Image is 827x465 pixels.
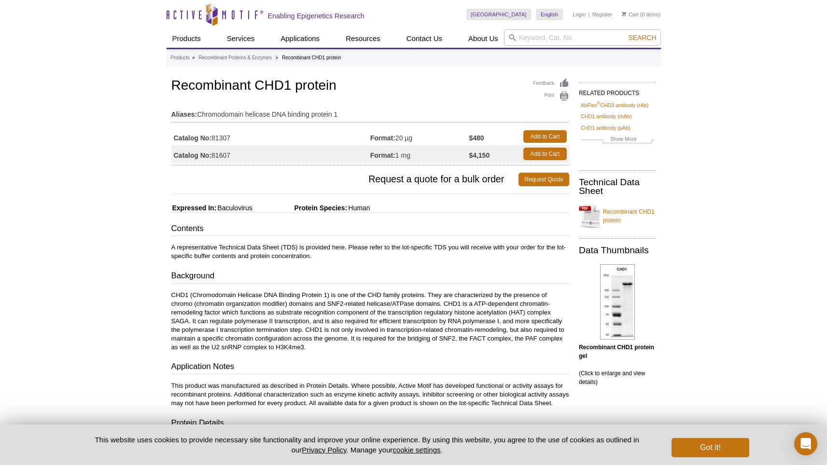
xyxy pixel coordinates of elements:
a: Add to Cart [523,130,567,143]
h3: Application Notes [171,361,569,374]
li: » [192,55,195,60]
sup: ® [597,101,601,106]
p: (Click to enlarge and view details) [579,343,656,386]
a: Contact Us [401,29,448,48]
h2: Enabling Epigenetics Research [268,12,364,20]
a: Recombinant Proteins & Enzymes [198,54,272,62]
a: Login [573,11,586,18]
strong: Aliases: [171,110,197,119]
a: CHD1 antibody (pAb) [581,123,631,132]
a: Products [167,29,207,48]
strong: Format: [370,134,395,142]
a: Feedback [533,78,569,89]
td: 1 mg [370,145,469,163]
a: English [536,9,563,20]
b: Recombinant CHD1 protein gel [579,344,654,359]
div: Open Intercom Messenger [794,432,817,455]
a: About Us [463,29,504,48]
img: Your Cart [622,12,626,16]
span: Search [628,34,656,41]
a: Applications [275,29,325,48]
a: Request Quote [519,173,569,186]
span: Protein Species: [254,204,348,212]
h2: Technical Data Sheet [579,178,656,195]
h3: Background [171,270,569,284]
strong: Catalog No: [174,151,212,160]
a: Services [221,29,261,48]
a: Privacy Policy [302,446,346,454]
button: Search [625,33,659,42]
a: Print [533,91,569,102]
td: 20 µg [370,128,469,145]
h2: Data Thumbnails [579,246,656,255]
a: Resources [340,29,386,48]
li: » [276,55,279,60]
a: Cart [622,11,639,18]
strong: $4,150 [469,151,490,160]
a: Recombinant CHD1 protein [579,202,656,231]
p: CHD1 (Chromodomain Helicase DNA Binding Protein 1) is one of the CHD family proteins. They are ch... [171,291,569,352]
p: This website uses cookies to provide necessary site functionality and improve your online experie... [78,435,656,455]
span: Expressed In: [171,204,217,212]
td: 81607 [171,145,370,163]
a: [GEOGRAPHIC_DATA] [466,9,532,20]
span: Human [347,204,370,212]
a: Show More [581,135,654,146]
p: A representative Technical Data Sheet (TDS) is provided here. Please refer to the lot-specific TD... [171,243,569,260]
img: Recombinant CHD1 protein gel [600,264,635,340]
a: AbFlex®CHD3 antibody (rAb) [581,101,648,109]
strong: Format: [370,151,395,160]
td: Chromodomain helicase DNA binding protein 1 [171,104,569,120]
h3: Contents [171,223,569,236]
h1: Recombinant CHD1 protein [171,78,569,95]
strong: $480 [469,134,484,142]
strong: Catalog No: [174,134,212,142]
li: (0 items) [622,9,661,20]
button: cookie settings [392,446,440,454]
a: Add to Cart [523,148,567,160]
td: 81307 [171,128,370,145]
span: Request a quote for a bulk order [171,173,519,186]
li: | [589,9,590,20]
span: Baculovirus [216,204,252,212]
input: Keyword, Cat. No. [504,29,661,46]
a: Register [592,11,612,18]
h3: Protein Details [171,417,569,431]
h2: RELATED PRODUCTS [579,82,656,99]
li: Recombinant CHD1 protein [282,55,341,60]
button: Got it! [672,438,749,457]
p: This product was manufactured as described in Protein Details. Where possible, Active Motif has d... [171,382,569,408]
a: Products [171,54,190,62]
a: CHD1 antibody (mAb) [581,112,632,121]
